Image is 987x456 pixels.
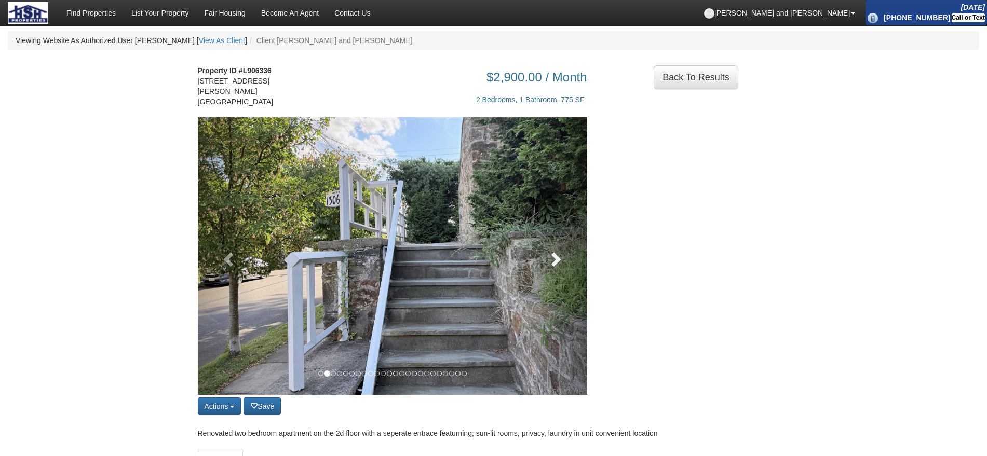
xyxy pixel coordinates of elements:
div: ... [654,65,738,89]
div: Call or Text [952,13,985,22]
div: 2 Bedrooms, 1 Bathroom, 775 SF [299,84,587,105]
address: [STREET_ADDRESS][PERSON_NAME] [GEOGRAPHIC_DATA] [198,65,283,107]
a: View As Client [199,36,245,45]
b: [PHONE_NUMBER] [884,13,950,22]
li: Client [PERSON_NAME] and [PERSON_NAME] [247,35,413,46]
img: default-profile.png [704,8,714,19]
a: Back To Results [654,65,738,89]
button: Actions [198,397,241,415]
i: [DATE] [961,3,985,11]
button: Save [244,397,281,415]
h3: $2,900.00 / Month [299,71,587,84]
img: phone_icon.png [868,13,878,23]
strong: Property ID #L906336 [198,66,272,75]
li: Viewing Website As Authorized User [PERSON_NAME] [ ] [16,35,247,46]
